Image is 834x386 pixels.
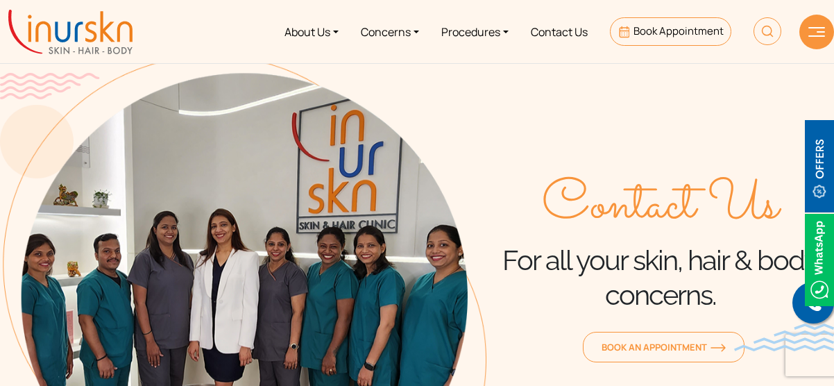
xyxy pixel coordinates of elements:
[734,324,834,351] img: bluewave
[583,332,744,362] a: Book an Appointmentorange-arrow
[805,251,834,267] a: Whatsappicon
[273,6,350,58] a: About Us
[710,344,726,352] img: orange-arrow
[350,6,430,58] a: Concerns
[633,24,724,38] span: Book Appointment
[754,17,781,45] img: HeaderSearch
[808,27,825,37] img: hamLine.svg
[8,10,133,54] img: inurskn-logo
[805,120,834,212] img: offerBt
[602,341,726,353] span: Book an Appointment
[610,17,731,46] a: Book Appointment
[805,214,834,306] img: Whatsappicon
[520,6,599,58] a: Contact Us
[542,175,778,237] span: Contact Us
[430,6,520,58] a: Procedures
[486,175,834,312] div: For all your skin, hair & body concerns.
